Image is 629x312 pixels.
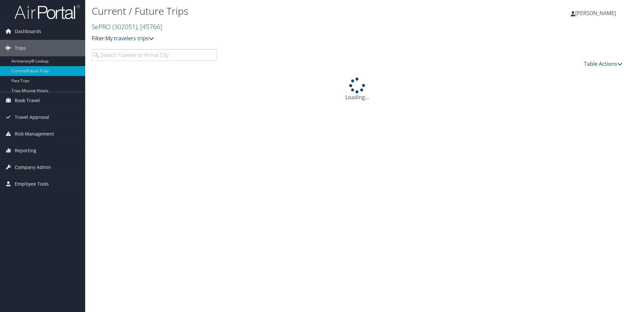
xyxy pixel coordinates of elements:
[571,3,622,23] a: [PERSON_NAME]
[15,126,54,142] span: Risk Management
[92,78,622,101] div: Loading...
[15,92,40,109] span: Book Travel
[15,109,49,125] span: Travel Approval
[15,142,36,159] span: Reporting
[575,9,616,17] span: [PERSON_NAME]
[92,49,217,61] input: Search Traveler or Arrival City
[15,23,41,40] span: Dashboards
[15,159,51,175] span: Company Admin
[137,22,162,31] span: , [ 45766 ]
[92,4,446,18] h1: Current / Future Trips
[15,40,26,56] span: Trips
[105,35,154,42] a: My travelers trips
[112,22,137,31] span: ( 302051 )
[92,34,446,43] p: Filter:
[14,4,80,20] img: airportal-logo.png
[15,176,49,192] span: Employee Tools
[584,60,622,67] a: Table Actions
[92,22,162,31] a: SePRO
